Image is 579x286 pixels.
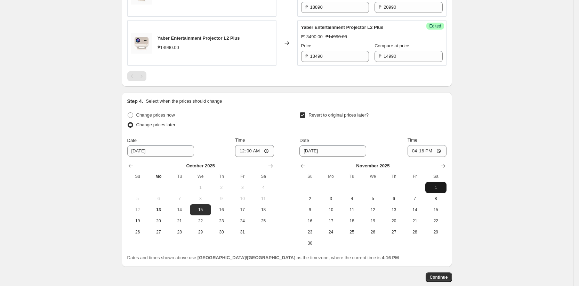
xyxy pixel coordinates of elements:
[172,207,187,213] span: 14
[148,215,169,227] button: Monday October 20 2025
[193,229,208,235] span: 29
[425,215,446,227] button: Saturday November 22 2025
[211,215,232,227] button: Thursday October 23 2025
[253,171,274,182] th: Saturday
[151,196,166,201] span: 6
[299,204,320,215] button: Sunday November 9 2025
[151,218,166,224] span: 20
[408,145,447,157] input: 12:00
[235,218,250,224] span: 24
[172,174,187,179] span: Tu
[305,54,308,59] span: ₱
[256,207,271,213] span: 18
[301,43,312,48] span: Price
[362,215,383,227] button: Wednesday November 19 2025
[344,207,360,213] span: 11
[365,196,380,201] span: 5
[407,207,423,213] span: 14
[362,227,383,238] button: Wednesday November 26 2025
[214,218,229,224] span: 23
[127,98,143,105] h2: Step 4.
[127,255,399,260] span: Dates and times shown above use as the timezone, where the current time is
[136,112,175,118] span: Change prices now
[430,275,448,280] span: Continue
[383,193,404,204] button: Thursday November 6 2025
[323,196,339,201] span: 3
[169,171,190,182] th: Tuesday
[299,138,309,143] span: Date
[127,215,148,227] button: Sunday October 19 2025
[193,218,208,224] span: 22
[253,215,274,227] button: Saturday October 25 2025
[308,112,369,118] span: Revert to original prices later?
[362,171,383,182] th: Wednesday
[375,43,409,48] span: Compare at price
[253,182,274,193] button: Saturday October 4 2025
[428,229,443,235] span: 29
[214,207,229,213] span: 16
[235,185,250,190] span: 3
[425,193,446,204] button: Saturday November 8 2025
[198,255,295,260] b: [GEOGRAPHIC_DATA]/[GEOGRAPHIC_DATA]
[193,196,208,201] span: 8
[404,171,425,182] th: Friday
[232,182,253,193] button: Friday October 3 2025
[408,137,417,143] span: Time
[383,171,404,182] th: Thursday
[148,193,169,204] button: Monday October 6 2025
[365,207,380,213] span: 12
[386,229,401,235] span: 27
[386,207,401,213] span: 13
[365,174,380,179] span: We
[323,174,339,179] span: Mo
[341,204,362,215] button: Tuesday November 11 2025
[429,23,441,29] span: Edited
[235,174,250,179] span: Fr
[148,227,169,238] button: Monday October 27 2025
[323,218,339,224] span: 17
[362,193,383,204] button: Wednesday November 5 2025
[383,204,404,215] button: Thursday November 13 2025
[127,204,148,215] button: Sunday October 12 2025
[169,204,190,215] button: Tuesday October 14 2025
[407,229,423,235] span: 28
[211,182,232,193] button: Thursday October 2 2025
[325,33,347,40] strike: ₱14990.00
[172,229,187,235] span: 28
[404,204,425,215] button: Friday November 14 2025
[190,193,211,204] button: Wednesday October 8 2025
[214,229,229,235] span: 30
[235,196,250,201] span: 10
[169,215,190,227] button: Tuesday October 21 2025
[256,185,271,190] span: 4
[383,215,404,227] button: Thursday November 20 2025
[305,5,308,10] span: ₱
[235,137,245,143] span: Time
[407,196,423,201] span: 7
[404,193,425,204] button: Friday November 7 2025
[321,204,341,215] button: Monday November 10 2025
[299,238,320,249] button: Sunday November 30 2025
[344,229,360,235] span: 25
[211,171,232,182] th: Thursday
[127,227,148,238] button: Sunday October 26 2025
[344,174,360,179] span: Tu
[148,171,169,182] th: Monday
[232,215,253,227] button: Friday October 24 2025
[253,204,274,215] button: Saturday October 18 2025
[151,174,166,179] span: Mo
[365,229,380,235] span: 26
[190,227,211,238] button: Wednesday October 29 2025
[379,5,381,10] span: ₱
[323,229,339,235] span: 24
[301,25,384,30] span: Yaber Entertainment Projector L2 Plus
[130,207,145,213] span: 12
[365,218,380,224] span: 19
[382,255,399,260] b: 4:16 PM
[158,35,240,41] span: Yaber Entertainment Projector L2 Plus
[158,44,179,51] div: ₱14990.00
[190,204,211,215] button: Wednesday October 15 2025
[126,161,136,171] button: Show previous month, September 2025
[232,204,253,215] button: Friday October 17 2025
[344,218,360,224] span: 18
